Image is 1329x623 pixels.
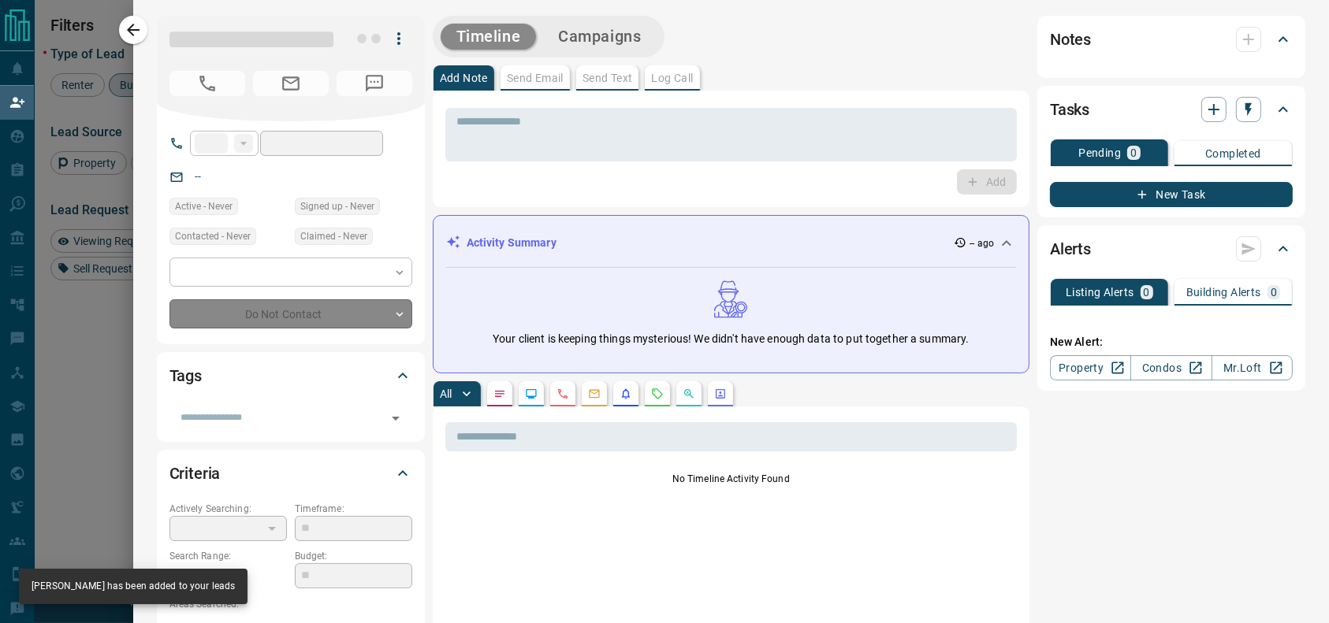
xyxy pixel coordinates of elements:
p: 0 [1271,287,1277,298]
p: Actively Searching: [169,502,287,516]
svg: Requests [651,388,664,400]
p: 0 [1144,287,1150,298]
p: -- - -- [169,563,287,589]
div: Criteria [169,454,412,492]
div: Activity Summary-- ago [446,228,1016,258]
svg: Notes [493,388,506,400]
p: Listing Alerts [1066,287,1134,298]
div: Alerts [1050,230,1293,268]
a: -- [195,170,201,183]
p: Building Alerts [1186,287,1261,298]
button: Campaigns [542,24,657,50]
button: New Task [1050,182,1293,207]
p: 0 [1130,147,1137,158]
p: Pending [1078,147,1121,158]
span: Contacted - Never [175,228,251,244]
p: Areas Searched: [169,597,412,611]
h2: Criteria [169,461,221,486]
svg: Lead Browsing Activity [525,388,538,400]
p: Completed [1205,148,1261,159]
svg: Calls [557,388,569,400]
h2: Tags [169,363,202,388]
svg: Agent Actions [714,388,727,400]
p: Your client is keeping things mysterious! We didn't have enough data to put together a summary. [493,331,969,347]
div: Notes [1050,20,1293,58]
svg: Listing Alerts [620,388,632,400]
div: [PERSON_NAME] has been added to your leads [32,573,235,599]
span: Claimed - Never [300,228,367,244]
p: New Alert: [1050,334,1293,350]
button: Timeline [441,24,537,50]
p: No Timeline Activity Found [445,472,1017,486]
p: Budget: [295,549,412,563]
span: No Email [253,71,329,96]
span: No Number [169,71,245,96]
div: Do Not Contact [169,299,412,328]
p: Activity Summary [467,235,557,251]
p: -- ago [970,236,994,250]
div: Tags [169,357,412,395]
p: Timeframe: [295,502,412,516]
svg: Opportunities [683,388,695,400]
svg: Emails [588,388,601,400]
h2: Notes [1050,27,1091,52]
p: Search Range: [169,549,287,563]
div: Tasks [1050,91,1293,128]
h2: Tasks [1050,97,1089,122]
button: Open [385,407,407,429]
a: Condos [1130,355,1212,380]
span: Signed up - Never [300,198,374,214]
span: No Number [337,71,412,96]
p: Add Note [440,72,488,83]
h2: Alerts [1050,236,1091,261]
a: Property [1050,355,1131,380]
p: All [440,388,452,399]
span: Active - Never [175,198,233,214]
a: Mr.Loft [1212,355,1293,380]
